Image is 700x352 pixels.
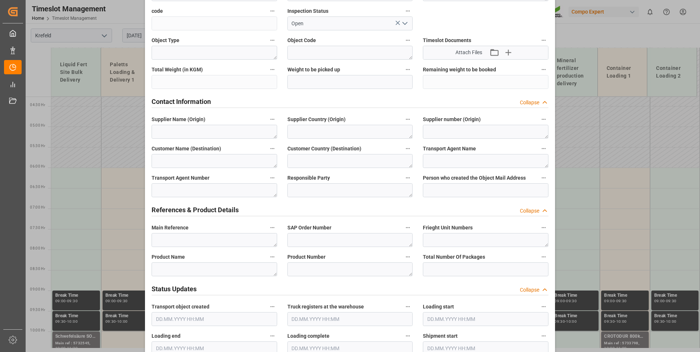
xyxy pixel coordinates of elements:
button: Weight to be picked up [403,65,413,74]
span: Product Number [287,253,325,261]
button: Timeslot Documents [539,35,548,45]
button: Customer Country (Destination) [403,144,413,153]
button: Supplier number (Origin) [539,115,548,124]
button: Transport Agent Number [268,173,277,183]
button: SAP Order Number [403,223,413,232]
input: DD.MM.YYYY HH:MM [152,312,277,326]
span: Supplier Country (Origin) [287,116,346,123]
h2: Contact Information [152,97,211,106]
div: Collapse [520,286,539,294]
span: Inspection Status [287,7,328,15]
button: Supplier Name (Origin) [268,115,277,124]
span: Object Code [287,37,316,44]
span: Supplier Name (Origin) [152,116,205,123]
span: Responsible Party [287,174,330,182]
button: Loading start [539,302,548,311]
span: Frieght Unit Numbers [423,224,473,232]
span: Weight to be picked up [287,66,340,74]
button: Shipment start [539,331,548,341]
div: Collapse [520,99,539,106]
span: Transport Agent Name [423,145,476,153]
button: open menu [399,18,410,29]
button: Product Name [268,252,277,262]
span: Customer Name (Destination) [152,145,221,153]
span: Remaining weight to be booked [423,66,496,74]
span: Transport Agent Number [152,174,209,182]
button: Product Number [403,252,413,262]
button: Total Weight (in KGM) [268,65,277,74]
span: Customer Country (Destination) [287,145,361,153]
div: Collapse [520,207,539,215]
h2: References & Product Details [152,205,239,215]
span: Transport object created [152,303,209,311]
button: Truck registers at the warehouse [403,302,413,311]
span: Object Type [152,37,179,44]
button: Remaining weight to be booked [539,65,548,74]
button: Loading end [268,331,277,341]
span: Truck registers at the warehouse [287,303,364,311]
input: DD.MM.YYYY HH:MM [287,312,413,326]
h2: Status Updates [152,284,197,294]
button: code [268,6,277,16]
input: DD.MM.YYYY HH:MM [423,312,548,326]
span: Shipment start [423,332,458,340]
span: Timeslot Documents [423,37,471,44]
button: Object Type [268,35,277,45]
button: Object Code [403,35,413,45]
span: code [152,7,163,15]
span: Total Weight (in KGM) [152,66,203,74]
span: Person who created the Object Mail Address [423,174,526,182]
span: SAP Order Number [287,224,331,232]
span: Loading start [423,303,454,311]
span: Attach Files [455,49,482,56]
button: Main Reference [268,223,277,232]
button: Transport Agent Name [539,144,548,153]
button: Transport object created [268,302,277,311]
button: Customer Name (Destination) [268,144,277,153]
span: Loading end [152,332,180,340]
button: Responsible Party [403,173,413,183]
span: Loading complete [287,332,329,340]
button: Person who created the Object Mail Address [539,173,548,183]
span: Total Number Of Packages [423,253,485,261]
button: Total Number Of Packages [539,252,548,262]
button: Supplier Country (Origin) [403,115,413,124]
span: Main Reference [152,224,189,232]
span: Supplier number (Origin) [423,116,481,123]
button: Loading complete [403,331,413,341]
button: Inspection Status [403,6,413,16]
span: Product Name [152,253,185,261]
button: Frieght Unit Numbers [539,223,548,232]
